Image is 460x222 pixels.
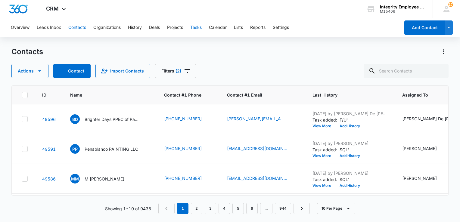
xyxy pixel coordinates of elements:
p: Showing 1-10 of 9435 [105,205,151,212]
button: Add Contact [53,64,91,78]
span: Name [70,92,141,98]
span: PP [70,144,80,154]
button: Projects [167,18,183,37]
a: [PHONE_NUMBER] [164,175,202,181]
button: Tasks [190,18,202,37]
a: Page 5 [232,203,244,214]
p: Brighter Days PPEC of Palm Bay Corp [85,116,139,122]
span: 17 [448,2,453,7]
span: Contact #1 Email [227,92,298,98]
span: MM [70,174,80,183]
nav: Pagination [158,203,310,214]
a: [PERSON_NAME][EMAIL_ADDRESS][DOMAIN_NAME] [227,116,287,122]
p: [DATE] by [PERSON_NAME] De [PERSON_NAME] [312,110,388,117]
a: Page 4 [219,203,230,214]
button: View More [312,124,335,128]
button: Overview [11,18,30,37]
button: Add Contact [404,20,445,35]
div: Name - Penablanco PAINTING LLC - Select to Edit Field [70,144,149,154]
span: Last History [312,92,379,98]
p: Penablanco PAINTING LLC [85,146,138,152]
a: [EMAIL_ADDRESS][DOMAIN_NAME] [227,175,287,181]
div: Contact #1 Phone - (813) 408-0431 - Select to Edit Field [164,145,213,153]
button: Add History [335,154,364,158]
div: account id [380,9,424,14]
p: Task added: 'SQL' [312,146,388,153]
button: Filters [155,64,196,78]
span: BD [70,114,80,124]
p: M [PERSON_NAME] [85,176,124,182]
span: (2) [176,69,181,73]
span: Contact #1 Phone [164,92,213,98]
em: 1 [177,203,188,214]
button: Contacts [68,18,86,37]
button: Calendar [209,18,227,37]
a: Page 6 [246,203,258,214]
p: Task added: 'SQL' [312,176,388,183]
a: Next Page [294,203,310,214]
a: Navigate to contact details page for Penablanco PAINTING LLC [42,146,56,152]
button: Organizations [93,18,121,37]
button: 10 Per Page [317,203,355,214]
h1: Contacts [11,47,43,56]
a: Page 2 [191,203,202,214]
div: Name - Brighter Days PPEC of Palm Bay Corp - Select to Edit Field [70,114,150,124]
button: Settings [273,18,289,37]
button: Add History [335,184,364,187]
div: account name [380,5,424,9]
a: Navigate to contact details page for Brighter Days PPEC of Palm Bay Corp [42,117,56,122]
button: View More [312,154,335,158]
span: CRM [46,5,59,12]
button: Leads Inbox [37,18,61,37]
div: Name - M Mathurin Eustacious - Select to Edit Field [70,174,135,183]
button: Lists [234,18,243,37]
button: View More [312,184,335,187]
a: Navigate to contact details page for M Mathurin Eustacious [42,176,56,181]
button: Import Contacts [95,64,150,78]
p: Task added: 'F/U' [312,117,388,123]
button: Deals [149,18,160,37]
button: History [128,18,142,37]
button: Reports [250,18,266,37]
button: Actions [439,47,449,57]
button: Add History [335,124,364,128]
a: Page 3 [205,203,216,214]
a: [PHONE_NUMBER] [164,116,202,122]
p: [DATE] by [PERSON_NAME] [312,140,388,146]
div: Assigned To - Dan Valentino - Select to Edit Field [402,175,448,182]
div: Contact #1 Email - eustaciousm@gmail.com - Select to Edit Field [227,175,298,182]
div: [PERSON_NAME] [402,145,437,152]
div: Contact #1 Phone - (321) 334-1316 - Select to Edit Field [164,175,213,182]
div: Contact #1 Email - jp99771@gmail.com - Select to Edit Field [227,145,298,153]
button: Actions [11,64,48,78]
div: Assigned To - Dan Valentino - Select to Edit Field [402,145,448,153]
a: Page 944 [275,203,291,214]
span: ID [42,92,47,98]
div: [PERSON_NAME] [402,175,437,181]
a: [PHONE_NUMBER] [164,145,202,152]
input: Search Contacts [364,64,449,78]
p: [DATE] by [PERSON_NAME] [312,170,388,176]
div: notifications count [448,2,453,7]
div: Contact #1 Phone - (786) 773-8356 - Select to Edit Field [164,116,213,123]
div: Contact #1 Email - jessica@brighterdaysppec.com - Select to Edit Field [227,116,298,123]
a: [EMAIL_ADDRESS][DOMAIN_NAME] [227,145,287,152]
